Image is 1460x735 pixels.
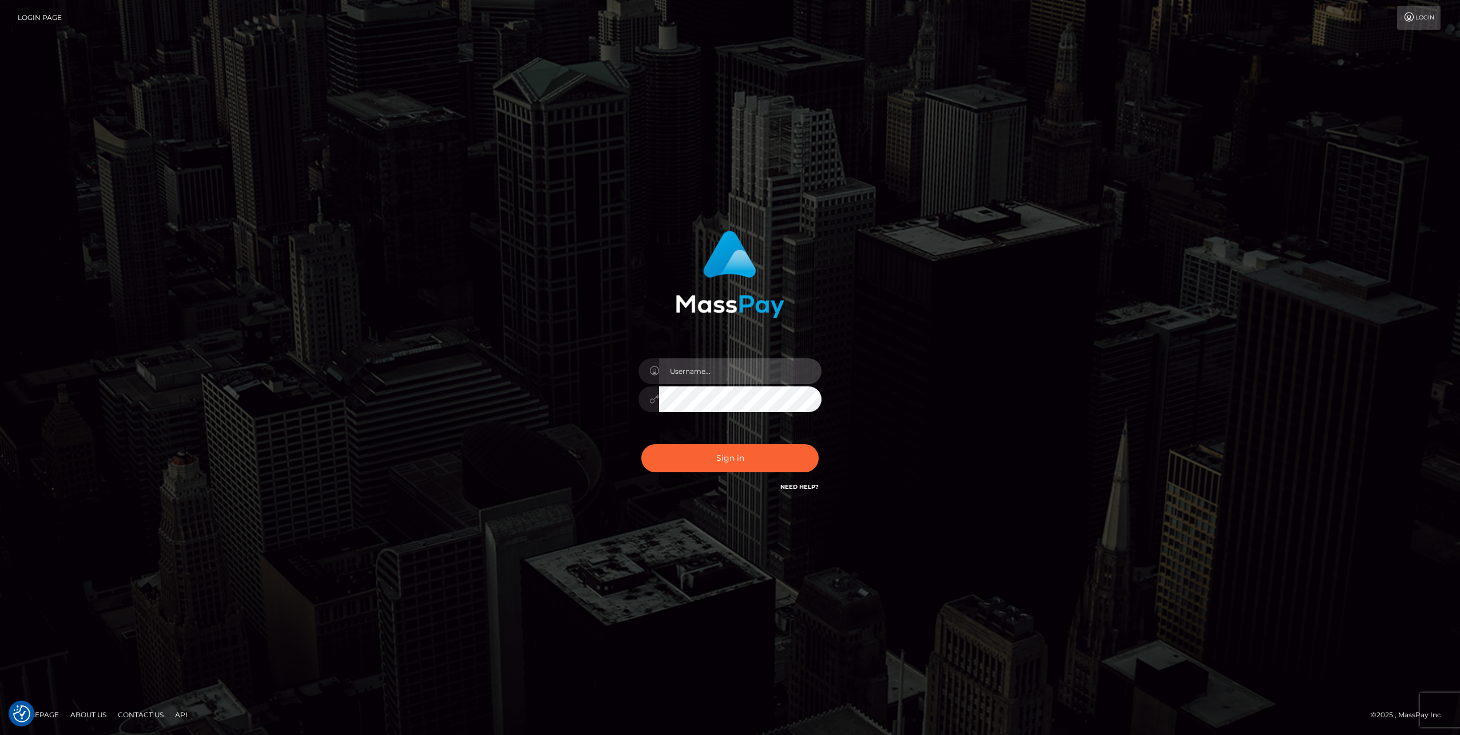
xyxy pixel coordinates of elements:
a: API [170,706,192,724]
a: Homepage [13,706,64,724]
a: Login Page [18,6,62,30]
img: Revisit consent button [13,705,30,722]
a: Need Help? [780,483,819,491]
button: Consent Preferences [13,705,30,722]
a: About Us [66,706,111,724]
div: © 2025 , MassPay Inc. [1371,709,1451,721]
a: Contact Us [113,706,168,724]
button: Sign in [641,444,819,472]
img: MassPay Login [676,231,784,318]
input: Username... [659,358,822,384]
a: Login [1397,6,1441,30]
